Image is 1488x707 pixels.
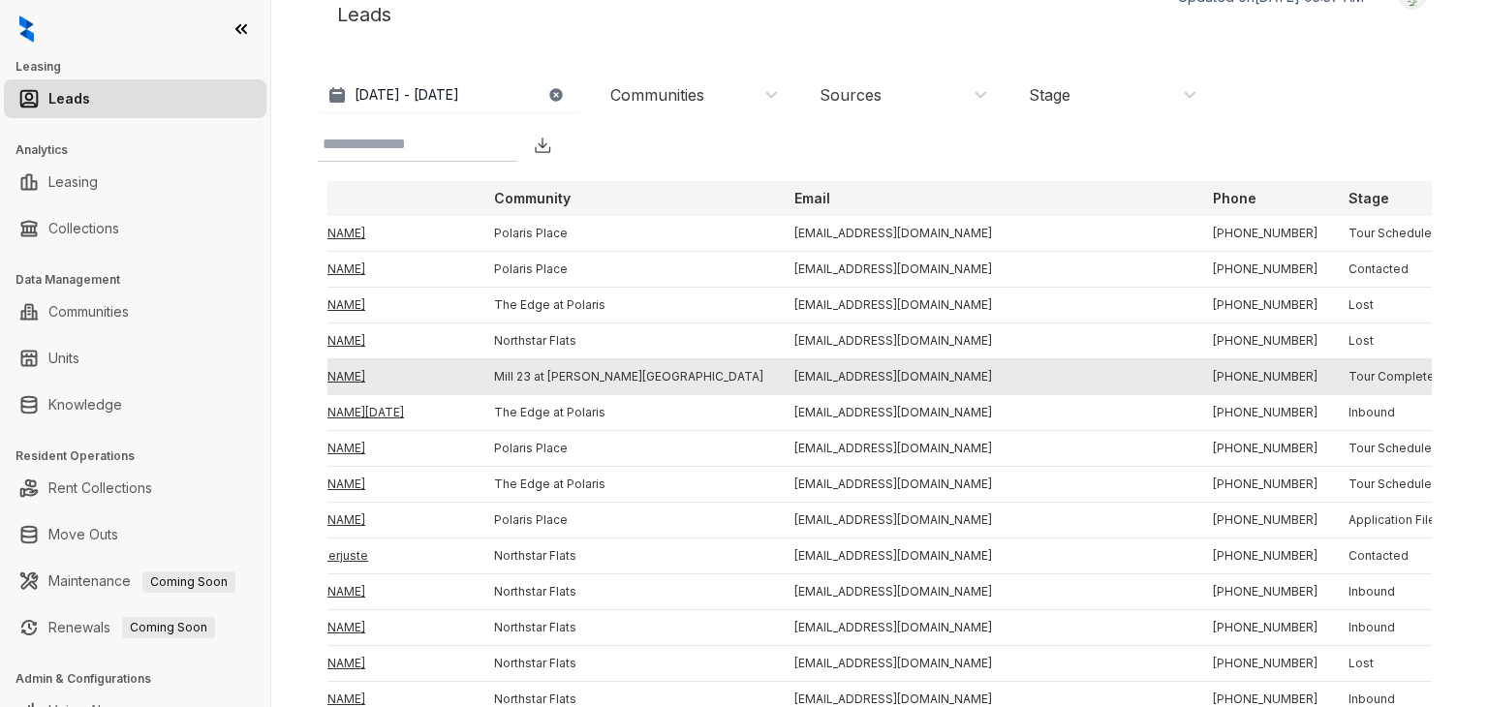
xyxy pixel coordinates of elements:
td: The Edge at Polaris [479,467,779,503]
li: Renewals [4,608,266,647]
td: [PERSON_NAME] [255,431,479,467]
img: logo [19,15,34,43]
span: Coming Soon [122,617,215,638]
a: Rent Collections [48,469,152,507]
li: Communities [4,292,266,331]
h3: Analytics [15,141,270,159]
td: [PERSON_NAME] [255,288,479,323]
td: [EMAIL_ADDRESS][DOMAIN_NAME] [779,503,1197,538]
td: [PERSON_NAME] [255,359,479,395]
li: Leads [4,79,266,118]
td: [PERSON_NAME] [255,323,479,359]
td: Northstar Flats [479,323,779,359]
td: [EMAIL_ADDRESS][DOMAIN_NAME] [779,574,1197,610]
td: [EMAIL_ADDRESS][DOMAIN_NAME] [779,467,1197,503]
td: [EMAIL_ADDRESS][DOMAIN_NAME] [779,359,1197,395]
p: Community [494,189,571,208]
h3: Data Management [15,271,270,289]
p: [DATE] - [DATE] [355,85,459,105]
p: Email [794,189,830,208]
td: Polaris Place [479,503,779,538]
td: Northstar Flats [479,610,779,646]
td: Mill 23 at [PERSON_NAME][GEOGRAPHIC_DATA] [479,359,779,395]
td: [PHONE_NUMBER] [1197,503,1333,538]
td: [EMAIL_ADDRESS][DOMAIN_NAME] [779,288,1197,323]
td: [PHONE_NUMBER] [1197,646,1333,682]
p: Phone [1213,189,1256,208]
div: Communities [610,84,704,106]
li: Units [4,339,266,378]
td: [PHONE_NUMBER] [1197,467,1333,503]
td: [PHONE_NUMBER] [1197,574,1333,610]
li: Move Outs [4,515,266,554]
td: Northstar Flats [479,646,779,682]
td: Polaris Place [479,252,779,288]
a: Units [48,339,79,378]
div: Sources [820,84,882,106]
td: [EMAIL_ADDRESS][DOMAIN_NAME] [779,646,1197,682]
td: [PERSON_NAME] [255,467,479,503]
td: [PHONE_NUMBER] [1197,359,1333,395]
td: [EMAIL_ADDRESS][DOMAIN_NAME] [779,395,1197,431]
td: Northstar Flats [479,538,779,574]
a: Communities [48,292,129,331]
td: [PHONE_NUMBER] [1197,288,1333,323]
td: [EMAIL_ADDRESS][DOMAIN_NAME] [779,252,1197,288]
h3: Resident Operations [15,447,270,465]
a: RenewalsComing Soon [48,608,215,647]
span: Coming Soon [142,571,235,593]
a: Leads [48,79,90,118]
td: [PHONE_NUMBER] [1197,538,1333,574]
a: Leasing [48,163,98,201]
td: The Edge at Polaris [479,288,779,323]
td: [EMAIL_ADDRESS][DOMAIN_NAME] [779,431,1197,467]
td: [PHONE_NUMBER] [1197,323,1333,359]
li: Collections [4,209,266,248]
td: The Edge at Polaris [479,395,779,431]
div: Stage [1029,84,1070,106]
td: [PERSON_NAME] [255,610,479,646]
li: Rent Collections [4,469,266,507]
td: Polaris Place [479,216,779,252]
td: [PHONE_NUMBER] [1197,252,1333,288]
td: [PERSON_NAME] [255,503,479,538]
td: [PHONE_NUMBER] [1197,216,1333,252]
td: [PHONE_NUMBER] [1197,431,1333,467]
td: [PERSON_NAME] [255,574,479,610]
h3: Leasing [15,58,270,76]
td: [PERSON_NAME] [255,252,479,288]
li: Maintenance [4,562,266,600]
a: Knowledge [48,385,122,424]
td: Sephora Ferjuste [255,538,479,574]
h3: Admin & Configurations [15,670,270,688]
td: Polaris Place [479,431,779,467]
td: [EMAIL_ADDRESS][DOMAIN_NAME] [779,216,1197,252]
td: [PERSON_NAME] [255,216,479,252]
td: [EMAIL_ADDRESS][DOMAIN_NAME] [779,323,1197,359]
img: SearchIcon [496,137,512,153]
td: [EMAIL_ADDRESS][DOMAIN_NAME] [779,538,1197,574]
a: Collections [48,209,119,248]
td: [PERSON_NAME][DATE] [255,395,479,431]
td: [PHONE_NUMBER] [1197,610,1333,646]
button: [DATE] - [DATE] [318,77,579,112]
td: Northstar Flats [479,574,779,610]
td: [PHONE_NUMBER] [1197,395,1333,431]
li: Knowledge [4,385,266,424]
img: Download [533,136,552,155]
p: Stage [1348,189,1389,208]
td: [EMAIL_ADDRESS][DOMAIN_NAME] [779,610,1197,646]
td: [PERSON_NAME] [255,646,479,682]
li: Leasing [4,163,266,201]
a: Move Outs [48,515,118,554]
